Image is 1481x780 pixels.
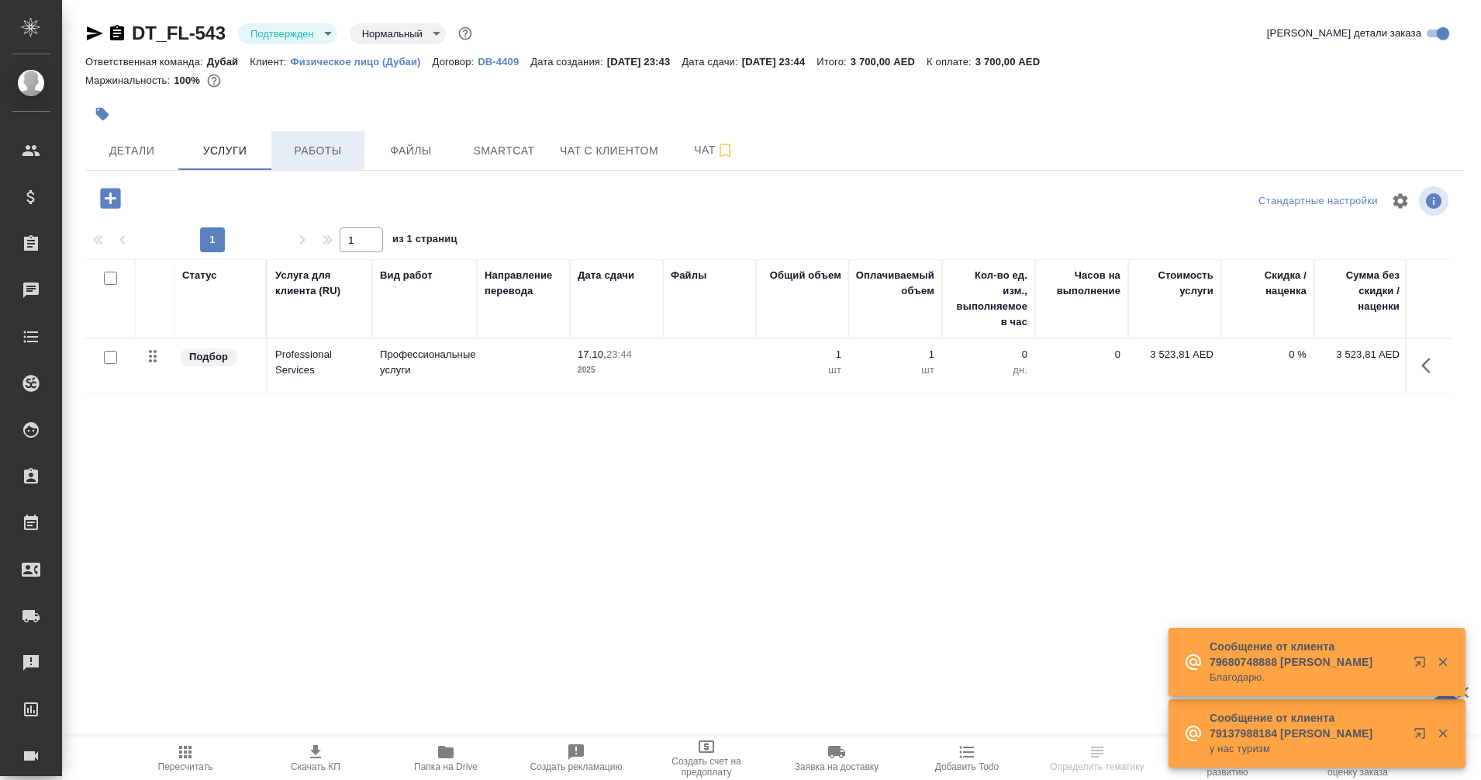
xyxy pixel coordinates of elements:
button: Открыть в новой вкладке [1404,718,1441,755]
p: шт [764,362,841,378]
svg: Подписаться [716,141,734,160]
p: К оплате: [927,56,975,68]
p: 0 % [1229,347,1307,362]
p: 100% [174,75,204,86]
p: у нас туризм [1210,741,1403,757]
a: Физическое лицо (Дубаи) [291,54,433,68]
p: Договор: [433,56,478,68]
p: Благодарю. [1210,670,1403,685]
p: Клиент: [250,56,290,68]
div: Подтвержден [238,23,337,44]
p: Итого: [816,56,850,68]
p: 2025 [578,362,655,378]
p: 1 [857,347,934,362]
div: Направление перевода [485,268,562,299]
span: Smartcat [467,141,541,161]
p: Подбор [189,349,228,365]
button: Скопировать ссылку для ЯМессенджера [85,24,104,43]
div: Часов на выполнение [1043,268,1120,299]
button: Закрыть [1427,726,1459,740]
p: Физическое лицо (Дубаи) [291,56,433,68]
div: Файлы [671,268,706,283]
span: Работы [281,141,355,161]
p: [DATE] 23:44 [742,56,817,68]
p: дн. [950,362,1027,378]
p: 3 523,81 AED [1322,347,1400,362]
button: Доп статусы указывают на важность/срочность заказа [455,23,475,43]
div: Сумма без скидки / наценки [1322,268,1400,314]
button: Скопировать ссылку [108,24,126,43]
span: Детали [95,141,169,161]
button: Открыть в новой вкладке [1404,647,1441,684]
span: Чат [677,140,751,160]
p: Ответственная команда: [85,56,207,68]
div: Подтвержден [350,23,446,44]
td: 0 [1035,339,1128,393]
button: Подтвержден [246,27,319,40]
button: Показать кнопки [1412,347,1449,384]
p: 23:44 [606,348,632,360]
p: Маржинальность: [85,75,174,86]
p: шт [857,362,934,378]
button: Нормальный [357,27,427,40]
div: split button [1255,189,1382,213]
p: Сообщение от клиента 79137988184 [PERSON_NAME] [1210,710,1403,741]
span: из 1 страниц [392,230,457,252]
p: Professional Services [275,347,364,378]
button: 0.00 AED; [204,71,224,91]
a: DB-4409 [478,54,530,68]
span: Чат с клиентом [560,141,658,161]
div: Стоимость услуги [1136,268,1213,299]
div: Кол-во ед. изм., выполняемое в час [950,268,1027,330]
div: Статус [182,268,217,283]
p: 0 [950,347,1027,362]
p: 3 700,00 AED [851,56,927,68]
p: Сообщение от клиента 79680748888 [PERSON_NAME] [1210,639,1403,670]
div: Скидка / наценка [1229,268,1307,299]
p: 3 700,00 AED [975,56,1051,68]
span: Услуги [188,141,262,161]
p: Дата создания: [530,56,606,68]
div: Дата сдачи [578,268,634,283]
span: Настроить таблицу [1382,182,1419,220]
a: DT_FL-543 [132,23,226,43]
button: Добавить услугу [89,182,132,214]
div: Общий объем [770,268,841,283]
div: Услуга для клиента (RU) [275,268,364,299]
span: [PERSON_NAME] детали заказа [1267,26,1421,41]
div: Оплачиваемый объем [856,268,934,299]
p: Дубай [207,56,250,68]
p: [DATE] 23:43 [607,56,682,68]
p: Профессиональные услуги [380,347,469,378]
p: DB-4409 [478,56,530,68]
p: 17.10, [578,348,606,360]
p: 1 [764,347,841,362]
span: Посмотреть информацию [1419,186,1452,216]
button: Закрыть [1427,655,1459,669]
span: Файлы [374,141,448,161]
p: 3 523,81 AED [1136,347,1213,362]
div: Вид работ [380,268,433,283]
button: Добавить тэг [85,97,119,131]
p: Дата сдачи: [682,56,741,68]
